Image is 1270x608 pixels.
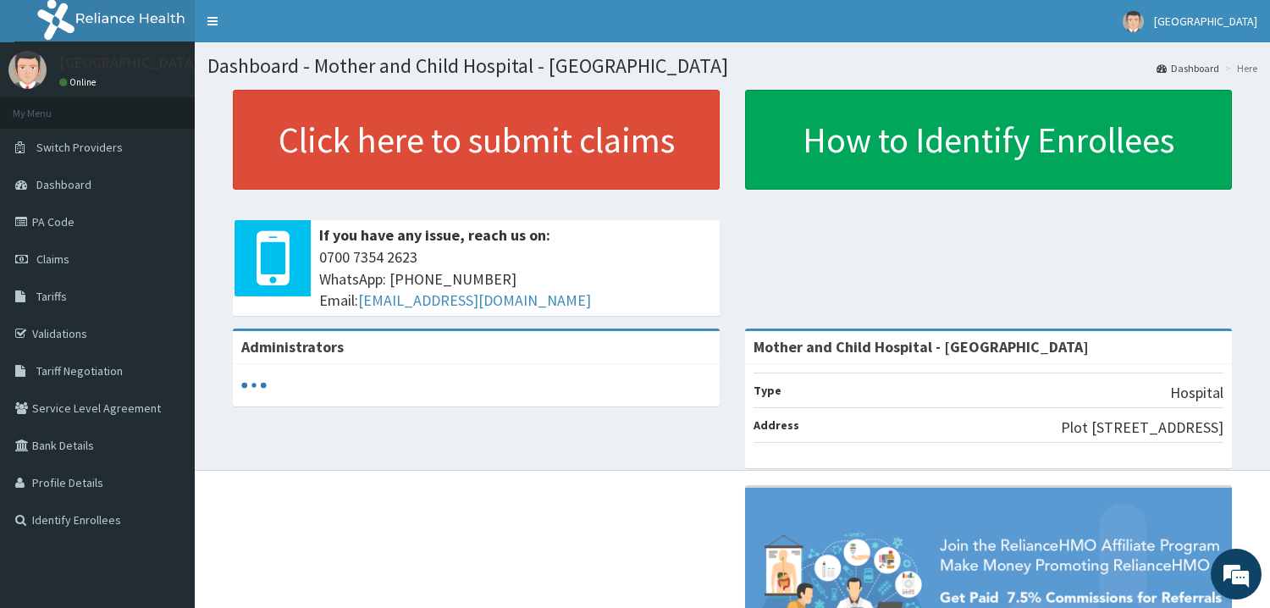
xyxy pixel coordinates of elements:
span: Switch Providers [36,140,123,155]
img: User Image [1123,11,1144,32]
a: [EMAIL_ADDRESS][DOMAIN_NAME] [358,290,591,310]
span: 0700 7354 2623 WhatsApp: [PHONE_NUMBER] Email: [319,246,711,312]
span: [GEOGRAPHIC_DATA] [1154,14,1257,29]
p: [GEOGRAPHIC_DATA] [59,55,199,70]
span: Tariff Negotiation [36,363,123,379]
a: Click here to submit claims [233,90,720,190]
span: Tariffs [36,289,67,304]
svg: audio-loading [241,373,267,398]
b: Administrators [241,337,344,357]
b: If you have any issue, reach us on: [319,225,550,245]
strong: Mother and Child Hospital - [GEOGRAPHIC_DATA] [754,337,1089,357]
a: Online [59,76,100,88]
b: Address [754,417,799,433]
p: Hospital [1170,382,1223,404]
span: Claims [36,251,69,267]
h1: Dashboard - Mother and Child Hospital - [GEOGRAPHIC_DATA] [207,55,1257,77]
img: User Image [8,51,47,89]
p: Plot [STREET_ADDRESS] [1061,417,1223,439]
a: Dashboard [1157,61,1219,75]
li: Here [1221,61,1257,75]
a: How to Identify Enrollees [745,90,1232,190]
b: Type [754,383,781,398]
span: Dashboard [36,177,91,192]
